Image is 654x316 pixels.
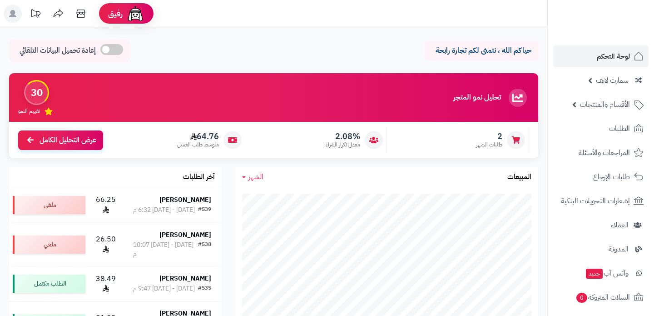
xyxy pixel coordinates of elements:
a: الطلبات [553,118,649,140]
strong: [PERSON_NAME] [159,274,211,283]
span: وآتس آب [585,267,629,280]
span: الشهر [248,171,263,182]
span: الطلبات [609,122,630,135]
div: #539 [198,206,211,215]
span: تقييم النمو [18,107,40,115]
span: المراجعات والأسئلة [579,146,630,159]
span: رفيق [108,8,123,19]
span: 2 [476,131,502,141]
div: [DATE] - [DATE] 10:07 م [133,241,198,259]
td: 26.50 [89,223,123,266]
span: 0 [576,293,587,303]
span: المدونة [609,243,629,256]
a: الشهر [242,172,263,182]
div: [DATE] - [DATE] 6:32 م [133,206,195,215]
span: 2.08% [326,131,360,141]
span: لوحة التحكم [597,50,630,63]
div: ملغي [13,236,85,254]
span: طلبات الشهر [476,141,502,149]
a: المراجعات والأسئلة [553,142,649,164]
a: وآتس آبجديد [553,262,649,284]
p: حياكم الله ، نتمنى لكم تجارة رابحة [431,45,531,56]
td: 66.25 [89,187,123,223]
img: ai-face.png [126,5,144,23]
a: السلات المتروكة0 [553,286,649,308]
h3: آخر الطلبات [183,173,215,181]
strong: [PERSON_NAME] [159,195,211,205]
span: العملاء [611,219,629,231]
a: عرض التحليل الكامل [18,130,103,150]
span: السلات المتروكة [575,291,630,304]
span: إشعارات التحويلات البنكية [561,195,630,207]
div: [DATE] - [DATE] 9:47 م [133,284,195,293]
a: لوحة التحكم [553,45,649,67]
div: #535 [198,284,211,293]
a: المدونة [553,238,649,260]
h3: المبيعات [507,173,531,181]
a: إشعارات التحويلات البنكية [553,190,649,212]
a: العملاء [553,214,649,236]
span: الأقسام والمنتجات [580,98,630,111]
span: متوسط طلب العميل [177,141,219,149]
h3: تحليل نمو المتجر [453,94,501,102]
span: 64.76 [177,131,219,141]
span: طلبات الإرجاع [593,171,630,183]
span: عرض التحليل الكامل [40,135,96,145]
div: الطلب مكتمل [13,275,85,293]
span: جديد [586,269,603,279]
td: 38.49 [89,266,123,302]
strong: [PERSON_NAME] [159,230,211,240]
span: سمارت لايف [596,74,629,87]
a: طلبات الإرجاع [553,166,649,188]
div: #538 [198,241,211,259]
a: تحديثات المنصة [24,5,47,25]
span: إعادة تحميل البيانات التلقائي [20,45,96,56]
span: معدل تكرار الشراء [326,141,360,149]
div: ملغي [13,196,85,214]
